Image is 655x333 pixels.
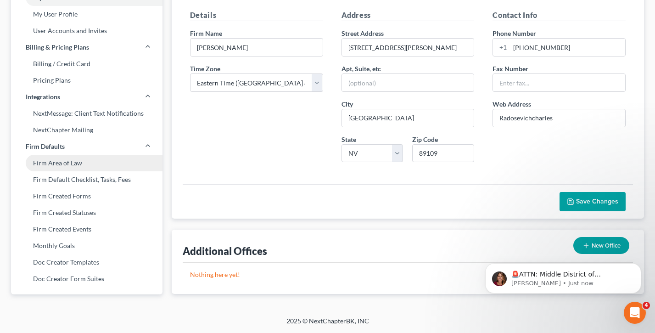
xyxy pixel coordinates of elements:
a: Doc Creator Form Suites [11,271,162,287]
iframe: Intercom notifications message [471,244,655,308]
span: 4 [643,302,650,309]
span: Firm Name [190,29,222,37]
div: +1 [493,39,510,56]
input: Enter address... [342,39,474,56]
a: Firm Created Forms [11,188,162,204]
h5: Details [190,10,323,21]
span: Billing & Pricing Plans [26,43,89,52]
label: Zip Code [412,135,438,144]
label: City [341,99,353,109]
p: Nothing here yet! [190,270,626,279]
a: Firm Defaults [11,138,162,155]
button: Save Changes [560,192,626,211]
input: Enter city... [342,109,474,127]
a: Integrations [11,89,162,105]
h5: Contact Info [493,10,626,21]
iframe: Intercom live chat [624,302,646,324]
span: Save Changes [576,198,618,205]
a: My User Profile [11,6,162,23]
input: Enter web address.... [493,109,625,127]
a: Firm Default Checklist, Tasks, Fees [11,171,162,188]
a: Billing & Pricing Plans [11,39,162,56]
input: Enter fax... [493,74,625,91]
a: Monthly Goals [11,237,162,254]
label: Apt, Suite, etc [341,64,381,73]
a: Billing / Credit Card [11,56,162,72]
span: Integrations [26,92,60,102]
button: New Office [573,237,629,254]
a: Firm Created Events [11,221,162,237]
a: NextMessage: Client Text Notifications [11,105,162,122]
a: Firm Created Statuses [11,204,162,221]
a: NextChapter Mailing [11,122,162,138]
label: Street Address [341,28,384,38]
input: Enter phone... [510,39,625,56]
a: Doc Creator Templates [11,254,162,271]
label: Web Address [493,99,531,109]
div: 2025 © NextChapterBK, INC [66,316,589,333]
label: Fax Number [493,64,528,73]
label: Phone Number [493,28,536,38]
div: Additional Offices [183,244,267,258]
input: Enter name... [190,39,323,56]
h5: Address [341,10,475,21]
span: Firm Defaults [26,142,65,151]
input: XXXXX [412,144,474,163]
a: User Accounts and Invites [11,23,162,39]
a: Firm Area of Law [11,155,162,171]
label: Time Zone [190,64,220,73]
label: State [341,135,356,144]
input: (optional) [342,74,474,91]
a: Pricing Plans [11,72,162,89]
